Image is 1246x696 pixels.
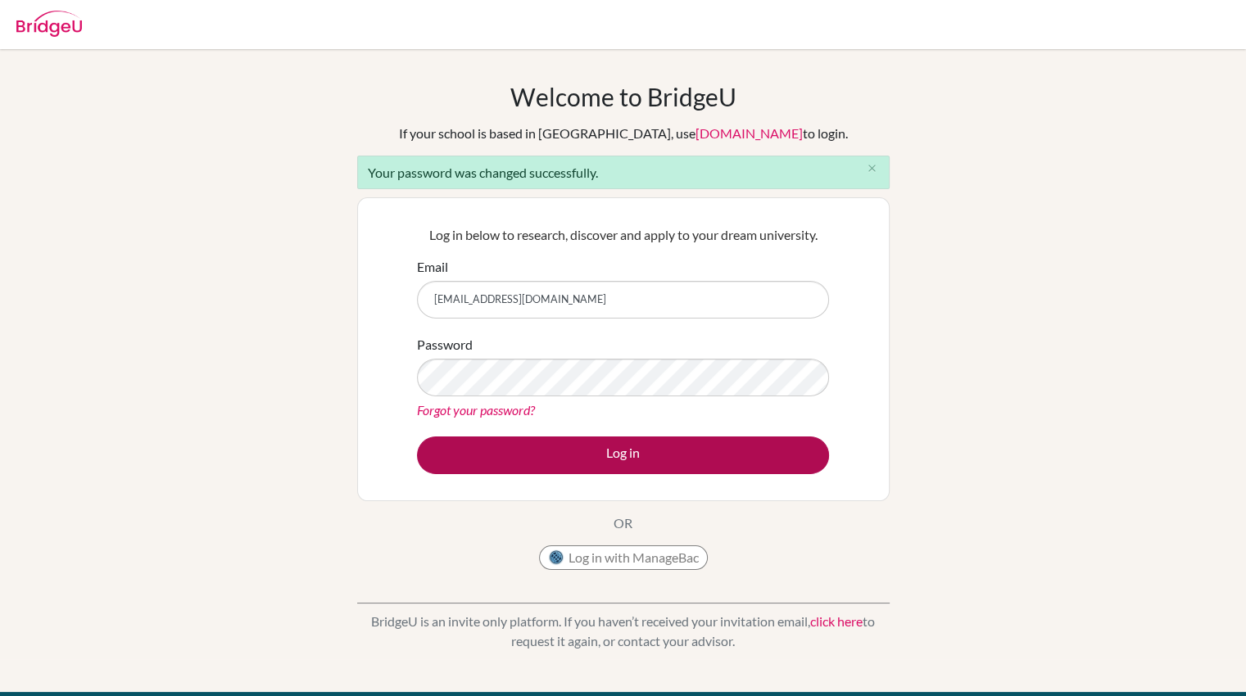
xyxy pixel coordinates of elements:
label: Email [417,257,448,277]
i: close [866,162,878,174]
h1: Welcome to BridgeU [510,82,736,111]
a: click here [810,613,863,629]
img: Bridge-U [16,11,82,37]
a: [DOMAIN_NAME] [695,125,803,141]
div: If your school is based in [GEOGRAPHIC_DATA], use to login. [399,124,848,143]
p: BridgeU is an invite only platform. If you haven’t received your invitation email, to request it ... [357,612,890,651]
div: Your password was changed successfully. [357,156,890,189]
a: Forgot your password? [417,402,535,418]
label: Password [417,335,473,355]
p: OR [614,513,632,533]
button: Log in with ManageBac [539,545,708,570]
button: Log in [417,436,829,474]
button: Close [856,156,889,181]
p: Log in below to research, discover and apply to your dream university. [417,225,829,245]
